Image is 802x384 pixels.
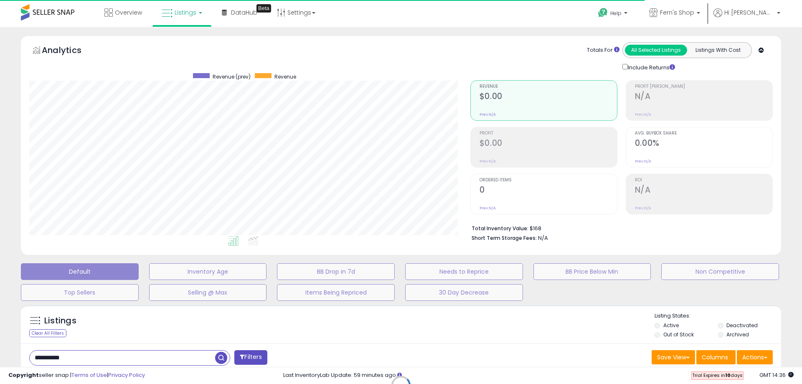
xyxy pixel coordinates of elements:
[480,206,496,211] small: Prev: N/A
[713,8,780,27] a: Hi [PERSON_NAME]
[635,178,772,183] span: ROI
[635,112,651,117] small: Prev: N/A
[231,8,257,17] span: DataHub
[724,8,774,17] span: Hi [PERSON_NAME]
[21,263,139,280] button: Default
[687,45,749,56] button: Listings With Cost
[213,73,251,80] span: Revenue (prev)
[42,44,98,58] h5: Analytics
[115,8,142,17] span: Overview
[480,92,617,103] h2: $0.00
[472,234,537,242] b: Short Term Storage Fees:
[8,371,145,379] div: seller snap | |
[8,371,39,379] strong: Copyright
[480,178,617,183] span: Ordered Items
[625,45,687,56] button: All Selected Listings
[480,84,617,89] span: Revenue
[616,62,685,72] div: Include Returns
[635,84,772,89] span: Profit [PERSON_NAME]
[591,1,636,27] a: Help
[587,46,619,54] div: Totals For
[635,138,772,150] h2: 0.00%
[635,206,651,211] small: Prev: N/A
[21,284,139,301] button: Top Sellers
[660,8,694,17] span: Fern's Shop
[149,284,267,301] button: Selling @ Max
[480,138,617,150] h2: $0.00
[480,159,496,164] small: Prev: N/A
[538,234,548,242] span: N/A
[405,284,523,301] button: 30 Day Decrease
[472,225,528,232] b: Total Inventory Value:
[635,159,651,164] small: Prev: N/A
[274,73,296,80] span: Revenue
[256,4,271,13] div: Tooltip anchor
[480,131,617,136] span: Profit
[149,263,267,280] button: Inventory Age
[277,263,395,280] button: BB Drop in 7d
[661,263,779,280] button: Non Competitive
[175,8,196,17] span: Listings
[598,8,608,18] i: Get Help
[635,131,772,136] span: Avg. Buybox Share
[610,10,622,17] span: Help
[277,284,395,301] button: Items Being Repriced
[480,185,617,196] h2: 0
[405,263,523,280] button: Needs to Reprice
[635,92,772,103] h2: N/A
[533,263,651,280] button: BB Price Below Min
[635,185,772,196] h2: N/A
[480,112,496,117] small: Prev: N/A
[472,223,766,233] li: $168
